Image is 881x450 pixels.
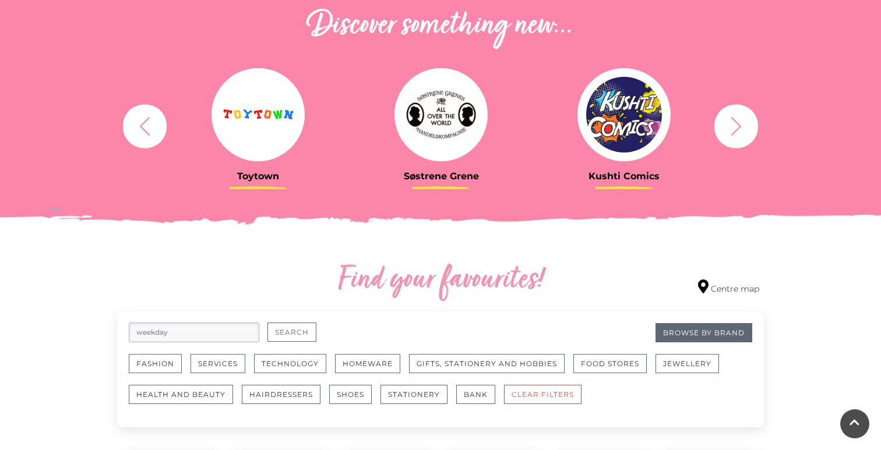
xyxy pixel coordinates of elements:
button: Technology [254,354,326,373]
button: Bank [456,385,495,404]
a: Services [191,354,254,385]
button: CLEAR FILTERS [504,385,582,404]
a: Stationery [380,385,456,416]
button: Services [191,354,245,373]
button: Shoes [329,385,372,404]
h3: Søstrene Grene [358,171,524,182]
button: Fashion [129,354,182,373]
a: Kushti Comics [541,68,707,182]
a: Centre map [698,279,759,295]
button: Health and Beauty [129,385,233,404]
button: Hairdressers [242,385,320,404]
a: Browse By Brand [656,323,752,342]
a: Gifts, Stationery and Hobbies [409,354,573,385]
button: Stationery [380,385,447,404]
button: Search [267,323,316,342]
button: Gifts, Stationery and Hobbies [409,354,565,373]
a: Søstrene Grene [358,68,524,182]
a: Food Stores [573,354,656,385]
a: Hairdressers [242,385,329,416]
a: CLEAR FILTERS [504,385,590,416]
a: Jewellery [656,354,728,385]
a: Technology [254,354,335,385]
a: Health and Beauty [129,385,242,416]
a: Toytown [175,68,341,182]
h3: Toytown [175,171,341,182]
input: Search for retailers [129,323,259,342]
a: Shoes [329,385,380,416]
h2: Find your favourites! [228,262,653,299]
h3: Kushti Comics [541,171,707,182]
a: Fashion [129,354,191,385]
h2: Discover something new... [117,8,764,45]
a: Homeware [335,354,409,385]
button: Jewellery [656,354,719,373]
a: Bank [456,385,504,416]
button: Food Stores [573,354,647,373]
button: Homeware [335,354,400,373]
